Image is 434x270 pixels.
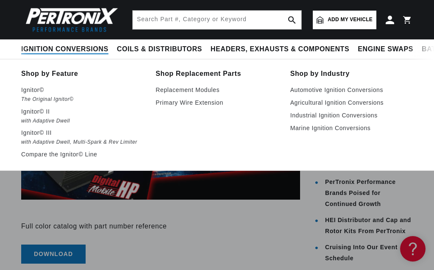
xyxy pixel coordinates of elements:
[283,11,301,29] button: search button
[290,110,413,120] a: Industrial Ignition Conversions
[21,117,144,125] em: with Adaptive Dwell
[113,39,206,59] summary: Coils & Distributors
[290,123,413,133] a: Marine Ignition Conversions
[211,45,349,54] span: Headers, Exhausts & Components
[156,97,278,108] a: Primary Wire Extension
[21,85,144,95] p: Ignitor©
[21,128,144,147] a: Ignitor© III with Adaptive Dwell, Multi-Spark & Rev Limiter
[21,45,108,54] span: Ignition Conversions
[325,178,396,207] a: PerTronix Performance Brands Poised for Continued Growth
[21,138,144,147] em: with Adaptive Dwell, Multi-Spark & Rev Limiter
[313,11,376,29] a: Add my vehicle
[21,106,144,125] a: Ignitor© II with Adaptive Dwell
[21,68,144,80] a: Shop by Feature
[206,39,353,59] summary: Headers, Exhausts & Components
[325,244,398,262] a: Cruising Into Our Event Schedule
[21,223,167,230] span: Full color catalog with part number reference
[290,97,413,108] a: Agricultural Ignition Conversions
[290,68,413,80] a: Shop by Industry
[21,5,119,34] img: Pertronix
[325,217,411,234] a: HEI Distributor and Cap and Rotor Kits From PerTronix
[133,11,301,29] input: Search Part #, Category or Keyword
[358,45,413,54] span: Engine Swaps
[21,95,144,104] em: The Original Ignitor©
[21,128,144,138] p: Ignitor© III
[21,149,144,159] a: Compare the Ignitor© Line
[21,39,113,59] summary: Ignition Conversions
[117,45,202,54] span: Coils & Distributors
[156,85,278,95] a: Replacement Modules
[353,39,417,59] summary: Engine Swaps
[156,68,278,80] a: Shop Replacement Parts
[328,16,373,24] span: Add my vehicle
[21,106,144,117] p: Ignitor© II
[290,85,413,95] a: Automotive Ignition Conversions
[21,85,144,104] a: Ignitor© The Original Ignitor©
[21,245,86,264] a: Download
